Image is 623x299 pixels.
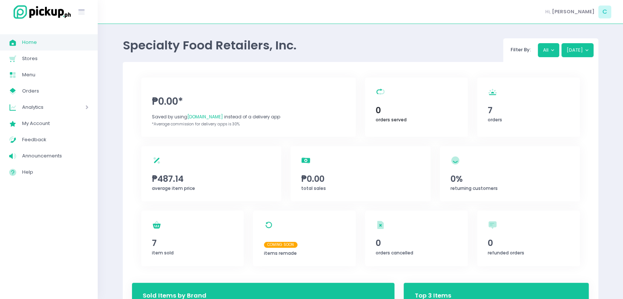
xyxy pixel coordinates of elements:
[488,117,502,123] span: orders
[598,6,611,18] span: C
[187,114,223,120] span: [DOMAIN_NAME]
[477,211,580,266] a: 0refunded orders
[440,146,580,201] a: 0%returning customers
[376,237,457,249] span: 0
[376,104,457,117] span: 0
[552,8,595,15] span: [PERSON_NAME]
[22,38,88,47] span: Home
[9,4,72,20] img: logo
[152,114,345,120] div: Saved by using instead of a delivery app
[488,104,569,117] span: 7
[22,135,88,145] span: Feedback
[152,250,174,256] span: item sold
[152,185,195,191] span: average item price
[561,43,594,57] button: [DATE]
[22,167,88,177] span: Help
[376,117,407,123] span: orders served
[152,173,271,185] span: ₱487.14
[545,8,551,15] span: Hi,
[152,237,233,249] span: 7
[488,237,569,249] span: 0
[22,54,88,63] span: Stores
[450,185,498,191] span: returning customers
[22,102,65,112] span: Analytics
[22,151,88,161] span: Announcements
[152,94,345,109] span: ₱0.00*
[152,121,240,127] span: *Average commission for delivery apps is 30%
[22,86,88,96] span: Orders
[365,77,468,137] a: 0orders served
[22,119,88,128] span: My Account
[123,37,296,53] span: Specialty Food Retailers, Inc.
[264,250,297,256] span: items remade
[141,211,244,266] a: 7item sold
[450,173,569,185] span: 0%
[508,46,533,53] span: Filter By:
[22,70,88,80] span: Menu
[365,211,468,266] a: 0orders cancelled
[264,242,298,248] span: Coming Soon
[301,173,420,185] span: ₱0.00
[538,43,559,57] button: All
[290,146,431,201] a: ₱0.00total sales
[301,185,326,191] span: total sales
[477,77,580,137] a: 7orders
[488,250,524,256] span: refunded orders
[376,250,413,256] span: orders cancelled
[141,146,281,201] a: ₱487.14average item price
